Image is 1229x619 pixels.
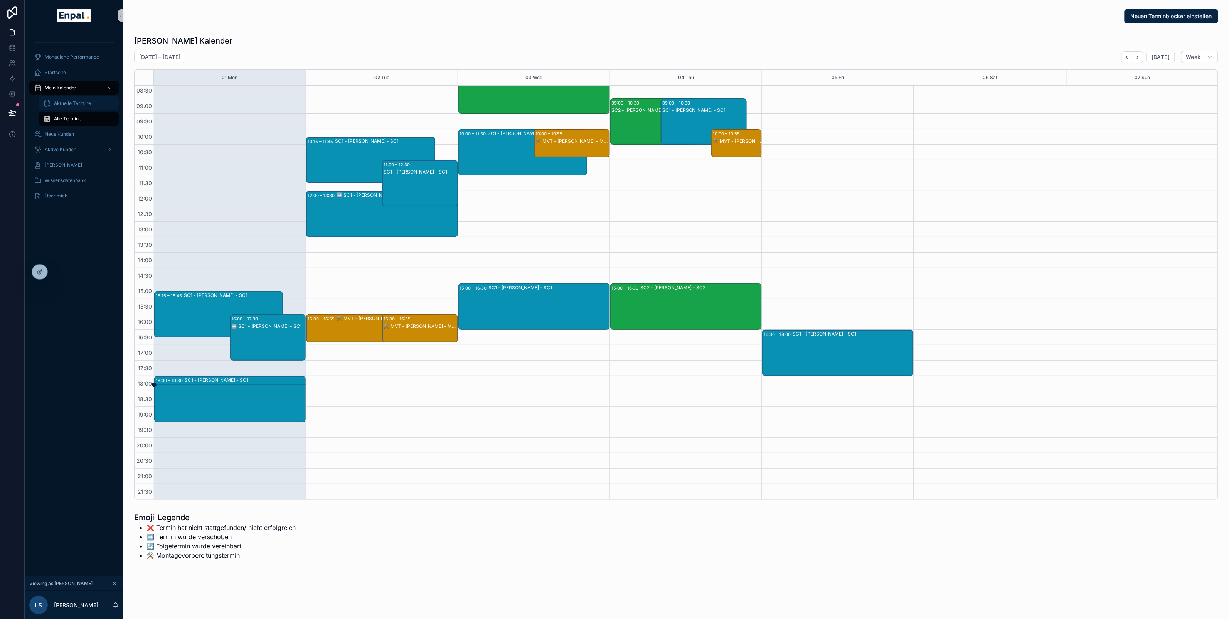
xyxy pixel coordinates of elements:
[384,169,457,175] div: SC1 - [PERSON_NAME] - SC1
[1121,51,1133,63] button: Back
[713,138,761,144] div: ⚒️ MVT - [PERSON_NAME] - MVT
[136,365,154,371] span: 17:30
[146,532,296,541] li: ➡️ Termin wurde verschoben
[135,118,154,125] span: 09:30
[54,116,81,122] span: Alle Termine
[983,70,998,85] div: 06 Sat
[337,315,434,322] div: ⚒️ MVT - [PERSON_NAME] - MVT
[335,138,434,144] div: SC1 - [PERSON_NAME] - SC1
[137,164,154,171] span: 11:00
[763,330,913,376] div: 16:30 – 18:00SC1 - [PERSON_NAME] - SC1
[384,315,412,323] div: 16:00 – 16:55
[136,226,154,233] span: 13:00
[489,285,609,291] div: SC1 - [PERSON_NAME] - SC1
[459,68,609,113] div: 08:00 – 09:30SC2 - [PERSON_NAME] - SC2
[184,292,282,299] div: SC1 - [PERSON_NAME] - SC1
[135,103,154,109] span: 09:00
[384,323,457,329] div: ⚒️ MVT - [PERSON_NAME] - MVT
[306,315,434,342] div: 16:00 – 16:55⚒️ MVT - [PERSON_NAME] - MVT
[45,54,99,60] span: Monatliche Performance
[764,331,793,338] div: 16:30 – 18:00
[29,81,119,95] a: Mein Kalender
[337,192,457,198] div: ➡️ SC1 - [PERSON_NAME] - SC1
[45,193,67,199] span: Über mich
[155,376,305,422] div: 18:00 – 19:30SC1 - [PERSON_NAME] - SC1
[136,288,154,294] span: 15:00
[29,127,119,141] a: Neue Kunden
[136,272,154,279] span: 14:30
[136,257,154,263] span: 14:00
[45,177,86,184] span: Wissensdatenbank
[460,284,489,292] div: 15:00 – 16:30
[1125,9,1218,23] button: Neuen Terminblocker einstellen
[1133,51,1143,63] button: Next
[374,70,389,85] button: 02 Tue
[534,130,609,157] div: 10:00 – 10:55⚒️ MVT - [PERSON_NAME] - MVT
[57,9,90,22] img: App logo
[232,315,260,323] div: 16:00 – 17:30
[232,323,305,329] div: ➡️ SC1 - [PERSON_NAME] - SC1
[612,284,641,292] div: 15:00 – 16:30
[29,174,119,187] a: Wissensdatenbank
[39,96,119,110] a: Aktuelle Termine
[612,107,695,113] div: SC2 - [PERSON_NAME] - SC2
[611,284,761,329] div: 15:00 – 16:30SC2 - [PERSON_NAME] - SC2
[136,427,154,433] span: 19:30
[306,191,457,237] div: 12:00 – 13:30➡️ SC1 - [PERSON_NAME] - SC1
[535,130,564,138] div: 10:00 – 10:55
[156,377,185,385] div: 18:00 – 19:30
[134,35,232,46] h1: [PERSON_NAME] Kalender
[136,319,154,325] span: 16:00
[45,162,82,168] span: [PERSON_NAME]
[136,241,154,248] span: 13:30
[35,600,42,610] span: LS
[139,53,180,61] h2: [DATE] – [DATE]
[29,143,119,157] a: Aktive Kunden
[662,107,746,113] div: SC1 - [PERSON_NAME] - SC1
[136,195,154,202] span: 12:00
[1131,12,1212,20] span: Neuen Terminblocker einstellen
[146,523,296,532] li: ❌ Termin hat nicht stattgefunden/ nicht erfolgreich
[137,180,154,186] span: 11:30
[611,99,696,144] div: 09:00 – 10:30SC2 - [PERSON_NAME] - SC2
[29,189,119,203] a: Über mich
[135,442,154,449] span: 20:00
[135,457,154,464] span: 20:30
[135,87,154,94] span: 08:30
[29,158,119,172] a: [PERSON_NAME]
[459,130,587,175] div: 10:00 – 11:30SC1 - [PERSON_NAME] - SC1
[308,138,335,145] div: 10:15 – 11:45
[525,70,542,85] button: 03 Wed
[146,541,296,551] li: 🔄️ Folgetermin wurde vereinbart
[29,66,119,79] a: Startseite
[612,99,641,107] div: 09:00 – 10:30
[45,131,74,137] span: Neue Kunden
[460,130,488,138] div: 10:00 – 11:30
[136,396,154,402] span: 18:30
[459,284,609,329] div: 15:00 – 16:30SC1 - [PERSON_NAME] - SC1
[678,70,694,85] button: 04 Thu
[222,70,237,85] button: 01 Mon
[384,161,412,169] div: 11:00 – 12:30
[136,303,154,310] span: 15:30
[45,147,76,153] span: Aktive Kunden
[45,85,76,91] span: Mein Kalender
[662,99,692,107] div: 09:00 – 10:30
[793,331,913,337] div: SC1 - [PERSON_NAME] - SC1
[308,315,337,323] div: 16:00 – 16:55
[832,70,845,85] div: 05 Fri
[308,192,337,199] div: 12:00 – 13:30
[535,138,609,144] div: ⚒️ MVT - [PERSON_NAME] - MVT
[54,601,98,609] p: [PERSON_NAME]
[1152,54,1170,61] span: [DATE]
[45,69,66,76] span: Startseite
[1135,70,1150,85] button: 07 Sun
[136,334,154,341] span: 16:30
[306,137,434,183] div: 10:15 – 11:45SC1 - [PERSON_NAME] - SC1
[185,377,305,383] div: SC1 - [PERSON_NAME] - SC1
[713,130,742,138] div: 10:00 – 10:55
